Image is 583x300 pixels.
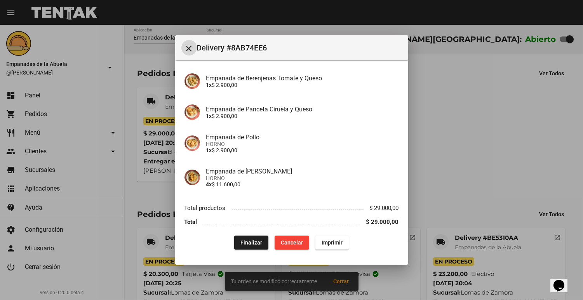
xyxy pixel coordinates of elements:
span: Finalizar [240,239,262,246]
span: Imprimir [322,239,343,246]
b: 4x [206,181,212,187]
span: HORNO [206,175,399,181]
button: Finalizar [234,236,268,250]
h4: Empanada de Pollo [206,134,399,141]
b: 1x [206,147,212,153]
button: Cancelar [275,236,309,250]
span: Delivery #8AB74EE6 [197,42,402,54]
button: Cerrar [181,40,197,55]
p: $ 2.900,00 [206,113,399,119]
span: HORNO [206,141,399,147]
h4: Empanada de Berenjenas Tomate y Queso [206,75,399,82]
p: $ 2.900,00 [206,147,399,153]
img: a07d0382-12a7-4aaa-a9a8-9d363701184e.jpg [184,104,200,120]
button: Imprimir [315,236,349,250]
span: Cancelar [281,239,303,246]
p: $ 2.900,00 [206,82,399,88]
img: 10349b5f-e677-4e10-aec3-c36b893dfd64.jpg [184,135,200,151]
mat-icon: Cerrar [184,44,194,53]
p: $ 11.600,00 [206,181,399,187]
li: Total $ 29.000,00 [184,215,399,229]
img: 4578203c-391b-4cb2-96d6-d19d736134f1.jpg [184,73,200,89]
iframe: chat widget [550,269,575,292]
img: f753fea7-0f09-41b3-9a9e-ddb84fc3b359.jpg [184,170,200,185]
h4: Empanada de [PERSON_NAME] [206,168,399,175]
li: Total productos $ 29.000,00 [184,201,399,215]
h4: Empanada de Panceta Ciruela y Queso [206,106,399,113]
b: 1x [206,82,212,88]
b: 1x [206,113,212,119]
